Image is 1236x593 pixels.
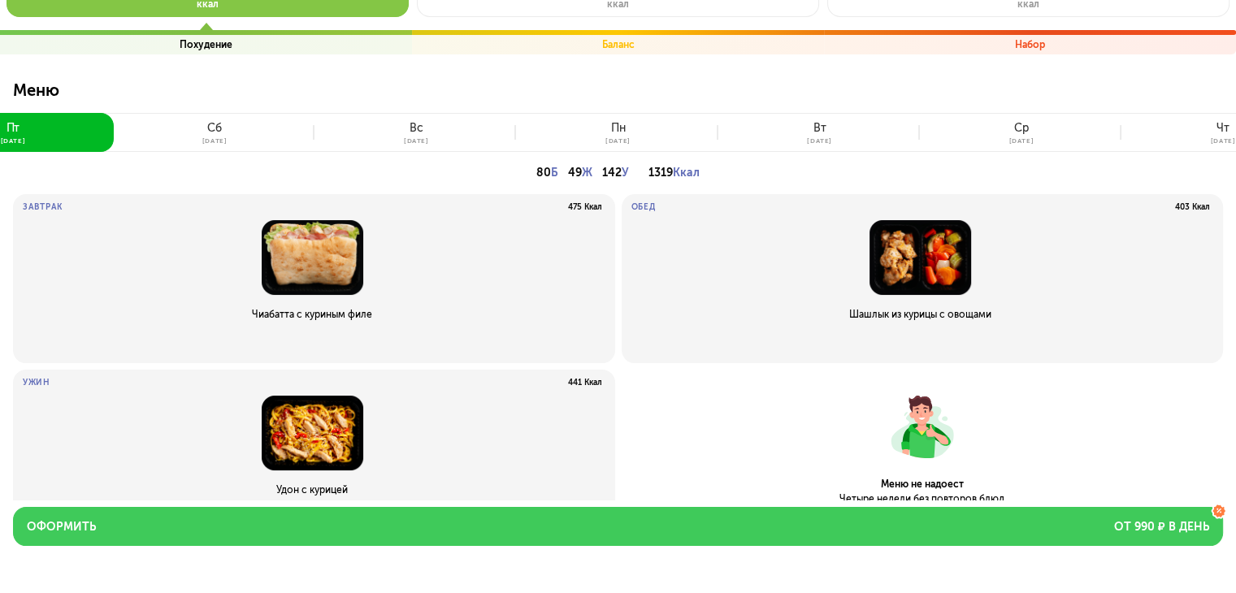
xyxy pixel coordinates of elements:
div: ср [1014,122,1029,135]
div: вт [813,122,826,135]
div: [DATE] [202,137,228,144]
p: Обед [631,202,656,212]
p: Ужин [23,378,50,387]
img: Удон с курицей [23,396,602,470]
button: пн[DATE] [517,113,718,152]
button: ср[DATE] [921,113,1122,152]
div: [DATE] [1211,137,1236,144]
img: Шашлык из курицы с овощами [631,220,1211,295]
button: Оформитьот 990 ₽ в день [13,507,1223,546]
div: [DATE] [807,137,832,144]
p: 49 [568,162,592,184]
div: [DATE] [605,137,631,144]
p: Четыре недели без повторов блюд [635,492,1211,505]
div: [DATE] [1008,137,1034,144]
p: Завтрак [23,202,63,212]
div: пн [611,122,626,135]
button: вт[DATE] [719,113,921,152]
p: 80 [536,162,558,184]
div: [DATE] [1,137,26,144]
img: Чиабатта с куриным филе [23,220,602,295]
div: сб [207,122,222,135]
p: Чиабатта с куриным филе [23,308,602,321]
span: от 990 ₽ в день [1114,519,1209,535]
span: У [622,166,629,180]
p: Меню не надоест [635,478,1211,491]
div: вс [410,122,423,135]
p: 441 Ккал [568,378,602,387]
p: Баланс [602,38,635,51]
div: пт [7,122,20,135]
span: Ж [582,166,592,180]
p: Набор [1015,38,1045,51]
span: Ккал [673,166,700,180]
p: Похудение [180,38,232,51]
p: 475 Ккал [568,202,602,212]
p: Меню [13,80,1223,113]
button: вс[DATE] [315,113,517,152]
p: 142 [602,162,629,184]
p: 403 Ккал [1175,202,1210,212]
p: Шашлык из курицы с овощами [631,308,1211,321]
span: Б [551,166,558,180]
p: 1319 [648,162,700,184]
div: [DATE] [404,137,429,144]
button: сб[DATE] [114,113,315,152]
div: чт [1216,122,1229,135]
p: Удон с курицей [23,483,602,496]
